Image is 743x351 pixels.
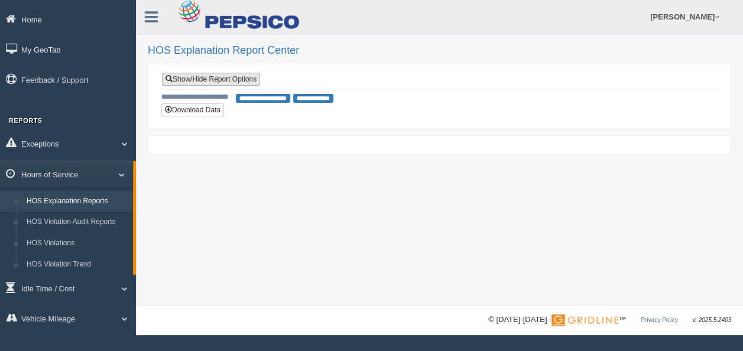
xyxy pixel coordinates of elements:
a: HOS Explanation Reports [21,191,133,212]
button: Download Data [161,103,224,116]
div: © [DATE]-[DATE] - ™ [488,314,731,326]
span: v. 2025.5.2403 [693,317,731,323]
a: HOS Violations [21,233,133,254]
a: HOS Violation Audit Reports [21,212,133,233]
a: HOS Violation Trend [21,254,133,275]
a: Privacy Policy [641,317,677,323]
h2: HOS Explanation Report Center [148,45,731,57]
a: Show/Hide Report Options [162,73,260,86]
img: Gridline [551,314,618,326]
